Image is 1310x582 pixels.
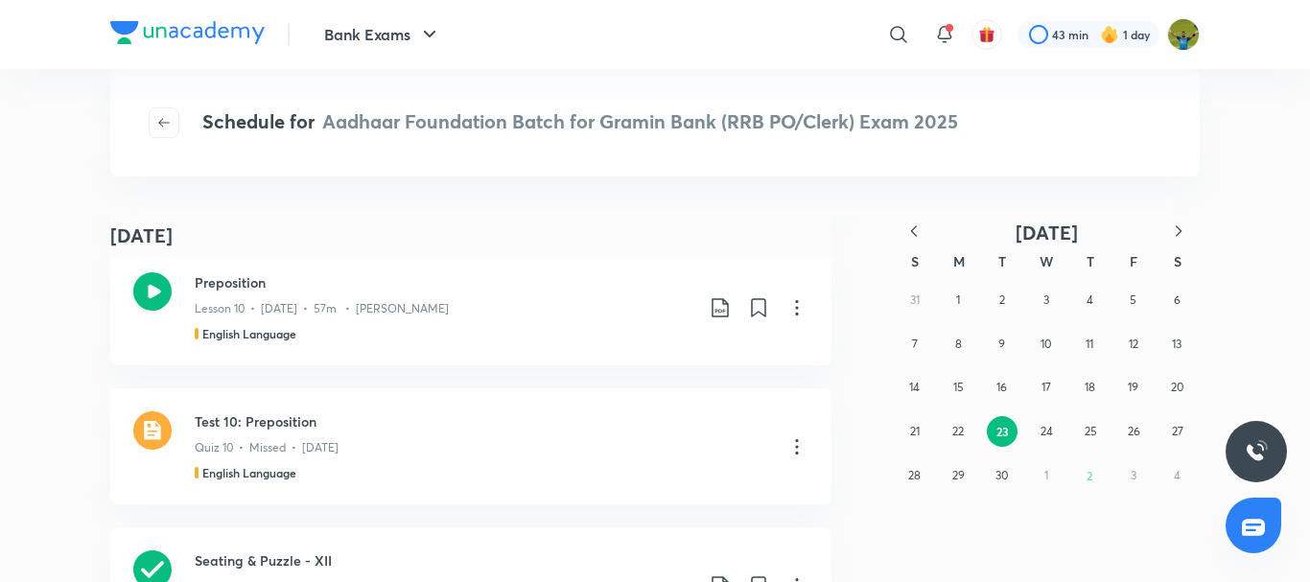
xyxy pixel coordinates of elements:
[1031,329,1062,360] button: September 10, 2025
[195,550,693,570] h3: Seating & Puzzle - XII
[195,300,449,317] p: Lesson 10 • [DATE] • 57m • [PERSON_NAME]
[1031,416,1062,447] button: September 24, 2025
[1171,380,1183,394] abbr: September 20, 2025
[999,292,1005,307] abbr: September 2, 2025
[998,252,1006,270] abbr: Tuesday
[912,337,918,351] abbr: September 7, 2025
[195,411,770,431] h3: Test 10: Preposition
[1174,252,1181,270] abbr: Saturday
[1128,380,1138,394] abbr: September 19, 2025
[1172,424,1183,438] abbr: September 27, 2025
[1043,292,1049,307] abbr: September 3, 2025
[935,221,1158,244] button: [DATE]
[1040,252,1053,270] abbr: Wednesday
[1041,380,1051,394] abbr: September 17, 2025
[1031,372,1062,403] button: September 17, 2025
[953,380,964,394] abbr: September 15, 2025
[955,337,962,351] abbr: September 8, 2025
[910,424,920,438] abbr: September 21, 2025
[1087,292,1093,307] abbr: September 4, 2025
[1130,252,1137,270] abbr: Friday
[1118,285,1149,315] button: September 5, 2025
[909,380,920,394] abbr: September 14, 2025
[978,26,995,43] img: avatar
[1074,329,1105,360] button: September 11, 2025
[900,460,930,491] button: September 28, 2025
[1041,424,1053,438] abbr: September 24, 2025
[1118,372,1149,403] button: September 19, 2025
[1087,252,1094,270] abbr: Thursday
[1162,416,1193,447] button: September 27, 2025
[202,325,296,342] h5: English Language
[1031,285,1062,315] button: September 3, 2025
[1172,337,1181,351] abbr: September 13, 2025
[987,416,1018,447] button: September 23, 2025
[987,285,1018,315] button: September 2, 2025
[952,424,964,438] abbr: September 22, 2025
[1245,440,1268,463] img: ttu
[987,372,1018,403] button: September 16, 2025
[943,416,973,447] button: September 22, 2025
[1085,424,1097,438] abbr: September 25, 2025
[322,108,958,134] span: Aadhaar Foundation Batch for Gramin Bank (RRB PO/Clerk) Exam 2025
[956,292,960,307] abbr: September 1, 2025
[952,468,965,482] abbr: September 29, 2025
[1128,424,1140,438] abbr: September 26, 2025
[1167,18,1200,51] img: Suraj Nager
[1161,329,1192,360] button: September 13, 2025
[971,19,1002,50] button: avatar
[110,388,831,504] a: quizTest 10: PrepositionQuiz 10 • Missed • [DATE]English Language
[110,21,265,44] img: Company Logo
[943,372,973,403] button: September 15, 2025
[953,252,965,270] abbr: Monday
[996,424,1009,439] abbr: September 23, 2025
[313,15,453,54] button: Bank Exams
[1041,337,1051,351] abbr: September 10, 2025
[202,464,296,481] h5: English Language
[1074,285,1105,315] button: September 4, 2025
[1130,292,1136,307] abbr: September 5, 2025
[195,272,693,292] h3: Preposition
[987,460,1018,491] button: September 30, 2025
[995,468,1008,482] abbr: September 30, 2025
[195,439,339,456] p: Quiz 10 • Missed • [DATE]
[908,468,921,482] abbr: September 28, 2025
[110,221,173,250] h4: [DATE]
[943,460,973,491] button: September 29, 2025
[202,107,958,138] h4: Schedule for
[1118,329,1149,360] button: September 12, 2025
[1075,416,1106,447] button: September 25, 2025
[943,285,973,315] button: September 1, 2025
[900,416,930,447] button: September 21, 2025
[1100,25,1119,44] img: streak
[996,380,1007,394] abbr: September 16, 2025
[1016,220,1078,245] span: [DATE]
[900,372,930,403] button: September 14, 2025
[1161,285,1192,315] button: September 6, 2025
[1074,372,1105,403] button: September 18, 2025
[110,249,831,365] a: PrepositionLesson 10 • [DATE] • 57m • [PERSON_NAME]English Language
[133,411,172,450] img: quiz
[1161,372,1192,403] button: September 20, 2025
[110,21,265,49] a: Company Logo
[1085,380,1095,394] abbr: September 18, 2025
[1174,292,1181,307] abbr: September 6, 2025
[900,329,930,360] button: September 7, 2025
[911,252,919,270] abbr: Sunday
[998,337,1005,351] abbr: September 9, 2025
[1086,337,1093,351] abbr: September 11, 2025
[943,329,973,360] button: September 8, 2025
[987,329,1018,360] button: September 9, 2025
[1129,337,1138,351] abbr: September 12, 2025
[1119,416,1150,447] button: September 26, 2025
